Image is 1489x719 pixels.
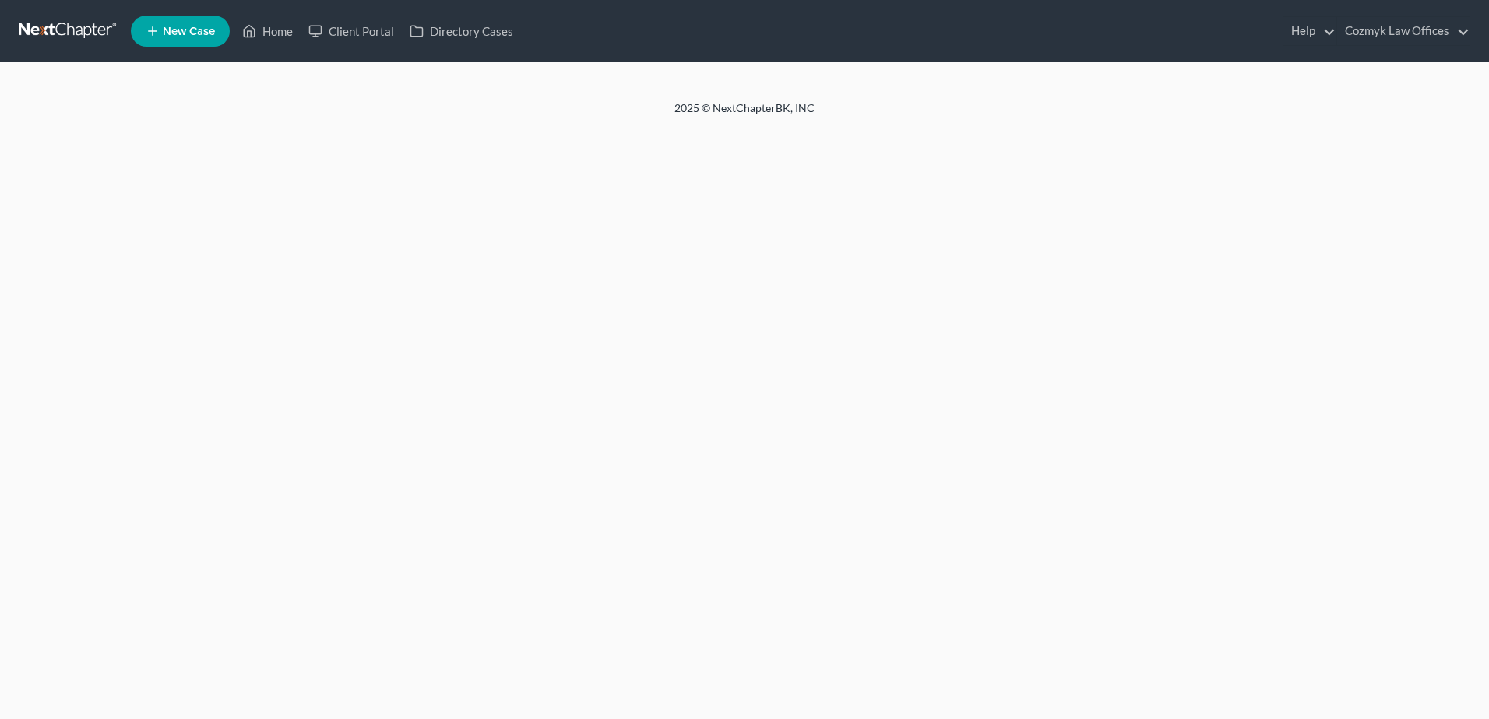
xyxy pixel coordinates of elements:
[402,17,521,45] a: Directory Cases
[1283,17,1336,45] a: Help
[1337,17,1470,45] a: Cozmyk Law Offices
[301,100,1188,128] div: 2025 © NextChapterBK, INC
[131,16,230,47] new-legal-case-button: New Case
[234,17,301,45] a: Home
[301,17,402,45] a: Client Portal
